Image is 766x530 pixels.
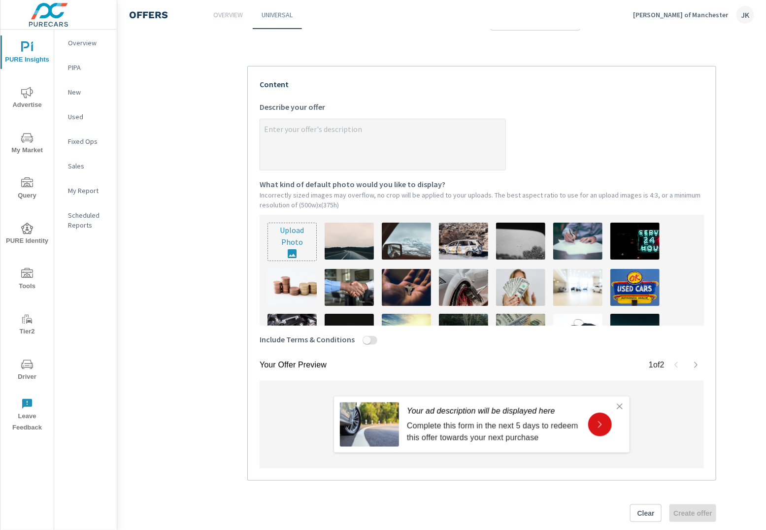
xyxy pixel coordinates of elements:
[3,87,51,111] span: Advertise
[3,41,51,66] span: PURE Insights
[382,269,431,306] img: description
[260,121,505,170] textarea: Describe your offer
[54,183,117,198] div: My Report
[213,10,243,20] p: Overview
[340,402,399,447] img: Vehicle purchase offer!
[736,6,754,24] div: JK
[54,134,117,149] div: Fixed Ops
[634,509,657,518] span: Clear
[439,223,488,260] img: description
[407,407,555,415] i: Your ad description will be displayed here
[267,314,317,351] img: description
[496,269,545,306] img: description
[260,359,327,371] p: Your Offer Preview
[68,161,109,171] p: Sales
[363,336,371,345] button: Include Terms & Conditions
[3,313,51,337] span: Tier2
[407,420,580,444] p: Complete this form in the next 5 days to redeem this offer towards your next purchase
[260,101,325,113] span: Describe your offer
[382,314,431,351] img: description
[54,208,117,232] div: Scheduled Reports
[54,109,117,124] div: Used
[54,85,117,99] div: New
[3,223,51,247] span: PURE Identity
[610,314,660,351] img: description
[610,269,660,306] img: description
[610,223,660,260] img: description
[496,314,545,351] img: description
[54,159,117,173] div: Sales
[325,269,374,306] img: description
[68,186,109,196] p: My Report
[630,504,662,522] button: Clear
[553,269,602,306] img: description
[68,87,109,97] p: New
[260,78,704,90] p: Content
[262,10,293,20] p: Universal
[68,136,109,146] p: Fixed Ops
[129,9,168,21] h4: Offers
[54,35,117,50] div: Overview
[649,359,665,371] p: 1 of 2
[68,38,109,48] p: Overview
[3,177,51,201] span: Query
[0,30,54,437] div: nav menu
[260,178,445,190] span: What kind of default photo would you like to display?
[553,223,602,260] img: description
[260,190,704,210] p: Incorrectly sized images may overflow, no crop will be applied to your uploads. The best aspect r...
[68,210,109,230] p: Scheduled Reports
[3,132,51,156] span: My Market
[553,314,602,351] img: description
[633,10,729,19] p: [PERSON_NAME] of Manchester
[3,268,51,292] span: Tools
[3,398,51,433] span: Leave Feedback
[54,60,117,75] div: PIPA
[68,112,109,122] p: Used
[267,269,317,306] img: description
[439,314,488,351] img: description
[382,223,431,260] img: description
[496,223,545,260] img: description
[325,314,374,351] img: description
[68,63,109,72] p: PIPA
[325,223,374,260] img: description
[3,359,51,383] span: Driver
[260,333,355,345] span: Include Terms & Conditions
[439,269,488,306] img: description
